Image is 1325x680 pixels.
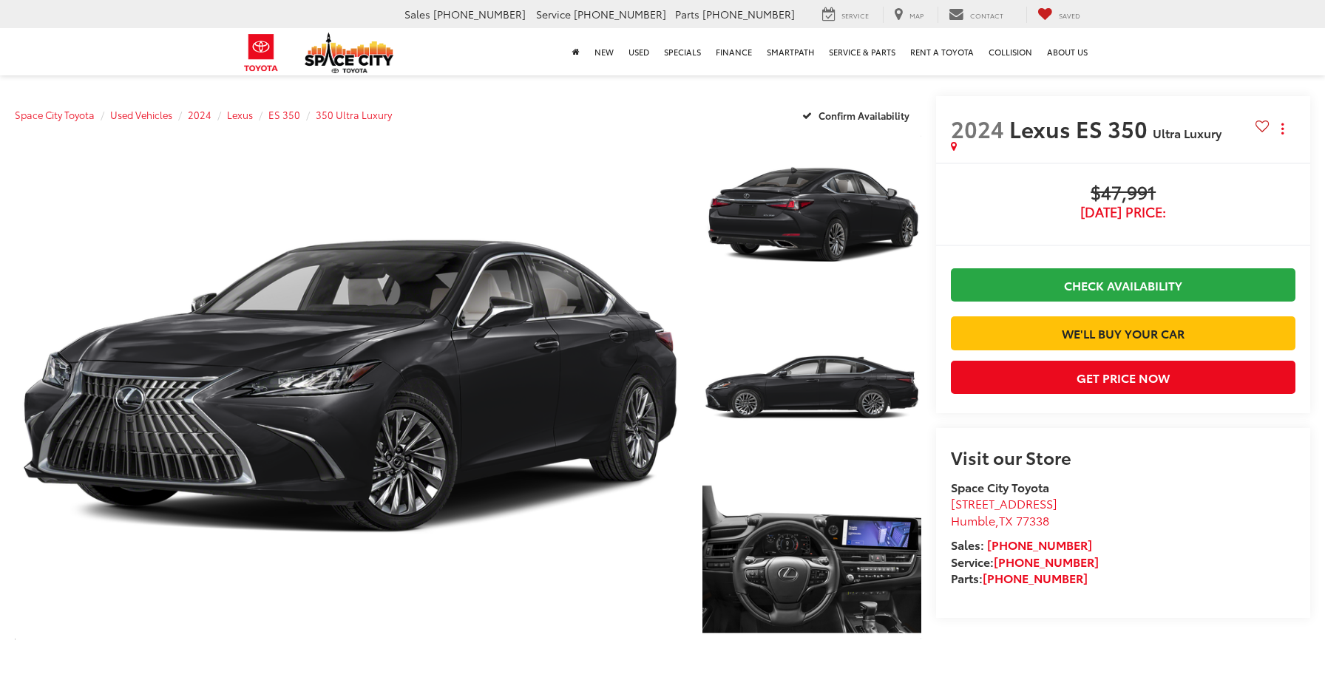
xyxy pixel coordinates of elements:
[951,478,1049,495] strong: Space City Toyota
[227,108,253,121] a: Lexus
[951,494,1057,511] span: [STREET_ADDRESS]
[999,511,1013,528] span: TX
[951,511,995,528] span: Humble
[675,7,699,21] span: Parts
[951,361,1295,394] button: Get Price Now
[15,133,686,642] a: Expand Photo 0
[433,7,526,21] span: [PHONE_NUMBER]
[657,28,708,75] a: Specials
[951,494,1057,528] a: [STREET_ADDRESS] Humble,TX 77338
[1153,124,1221,141] span: Ultra Luxury
[883,7,935,23] a: Map
[587,28,621,75] a: New
[8,131,693,645] img: 2024 Lexus ES 350 350 Ultra Luxury
[1016,511,1049,528] span: 77338
[708,28,759,75] a: Finance
[909,10,924,20] span: Map
[983,569,1088,586] a: [PHONE_NUMBER]
[188,108,211,121] a: 2024
[700,304,924,472] img: 2024 Lexus ES 350 350 Ultra Luxury
[970,10,1003,20] span: Contact
[621,28,657,75] a: Used
[759,28,821,75] a: SmartPath
[702,133,921,297] a: Expand Photo 1
[700,475,924,643] img: 2024 Lexus ES 350 350 Ultra Luxury
[702,477,921,642] a: Expand Photo 3
[110,108,172,121] a: Used Vehicles
[702,7,795,21] span: [PHONE_NUMBER]
[951,183,1295,205] span: $47,991
[987,536,1092,553] a: [PHONE_NUMBER]
[819,109,909,122] span: Confirm Availability
[1270,115,1295,141] button: Actions
[951,316,1295,350] a: We'll Buy Your Car
[536,7,571,21] span: Service
[702,305,921,469] a: Expand Photo 2
[951,536,984,553] span: Sales:
[811,7,880,23] a: Service
[15,108,95,121] a: Space City Toyota
[951,268,1295,302] a: Check Availability
[821,28,903,75] a: Service & Parts
[794,102,922,128] button: Confirm Availability
[951,511,1049,528] span: ,
[1040,28,1095,75] a: About Us
[951,569,1088,586] strong: Parts:
[951,447,1295,466] h2: Visit our Store
[903,28,981,75] a: Rent a Toyota
[951,553,1099,570] strong: Service:
[305,33,393,73] img: Space City Toyota
[1026,7,1091,23] a: My Saved Vehicles
[316,108,392,121] a: 350 Ultra Luxury
[841,10,869,20] span: Service
[938,7,1014,23] a: Contact
[234,29,289,77] img: Toyota
[700,132,924,299] img: 2024 Lexus ES 350 350 Ultra Luxury
[981,28,1040,75] a: Collision
[1059,10,1080,20] span: Saved
[574,7,666,21] span: [PHONE_NUMBER]
[951,112,1004,144] span: 2024
[1009,112,1153,144] span: Lexus ES 350
[951,205,1295,220] span: [DATE] Price:
[268,108,300,121] a: ES 350
[994,553,1099,570] a: [PHONE_NUMBER]
[1281,123,1284,135] span: dropdown dots
[565,28,587,75] a: Home
[404,7,430,21] span: Sales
